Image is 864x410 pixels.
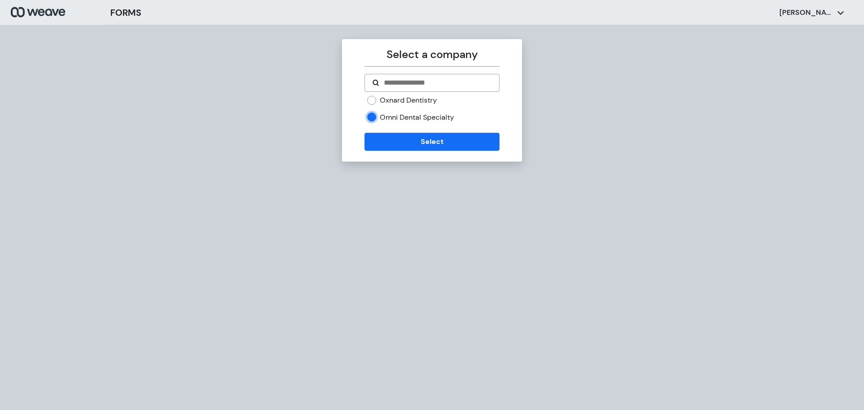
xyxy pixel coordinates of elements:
h3: FORMS [110,6,141,19]
label: Omni Dental Specialty [380,113,454,122]
p: [PERSON_NAME] [779,8,833,18]
label: Oxnard Dentistry [380,95,437,105]
button: Select [364,133,499,151]
input: Search [383,77,491,88]
p: Select a company [364,46,499,63]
